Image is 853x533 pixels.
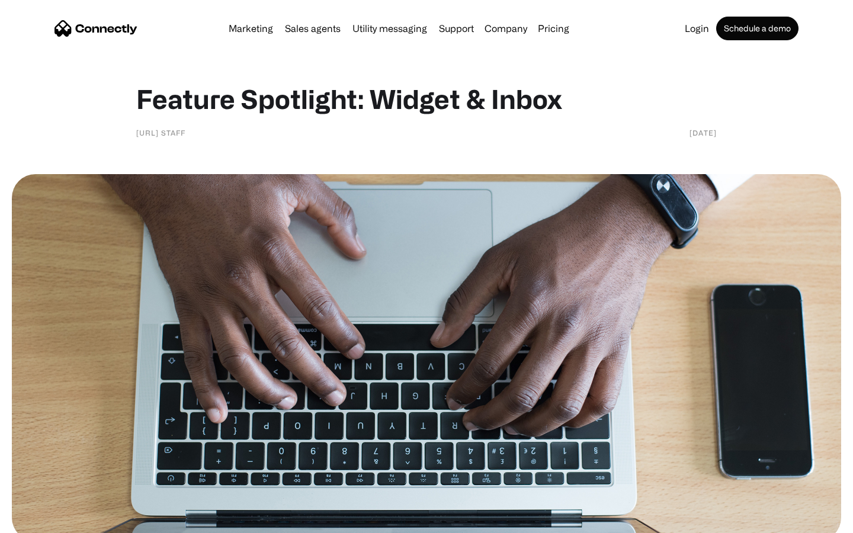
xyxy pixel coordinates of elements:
div: [URL] staff [136,127,185,139]
h1: Feature Spotlight: Widget & Inbox [136,83,717,115]
a: Sales agents [280,24,345,33]
div: [DATE] [690,127,717,139]
ul: Language list [24,512,71,529]
a: Pricing [533,24,574,33]
a: Support [434,24,479,33]
div: Company [485,20,527,37]
aside: Language selected: English [12,512,71,529]
a: Login [680,24,714,33]
a: Marketing [224,24,278,33]
a: Schedule a demo [716,17,799,40]
a: Utility messaging [348,24,432,33]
